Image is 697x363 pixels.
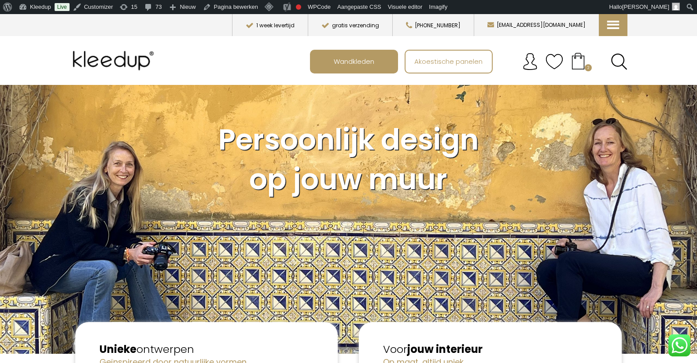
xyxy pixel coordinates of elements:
[311,51,397,73] a: Wandkleden
[392,14,474,36] button: [PHONE_NUMBER]
[329,53,379,70] span: Wandkleden
[406,51,492,73] a: Akoestische panelen
[521,53,539,70] img: account.svg
[232,14,308,36] button: 1 week levertijd
[55,3,70,11] a: Live
[308,14,392,36] button: gratis verzending
[546,53,563,70] img: verlanglijstje.svg
[249,159,447,199] span: op jouw muur
[585,64,592,71] span: 2
[563,50,593,72] a: Your cart
[218,120,479,160] span: Persoonlijk design
[622,4,669,10] span: [PERSON_NAME]
[474,14,599,36] button: [EMAIL_ADDRESS][DOMAIN_NAME]
[296,4,301,10] div: Focus keyphrase niet ingevuld
[310,50,634,73] nav: Main menu
[409,53,487,70] span: Akoestische panelen
[70,43,160,78] img: Kleedup
[611,53,627,70] a: Search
